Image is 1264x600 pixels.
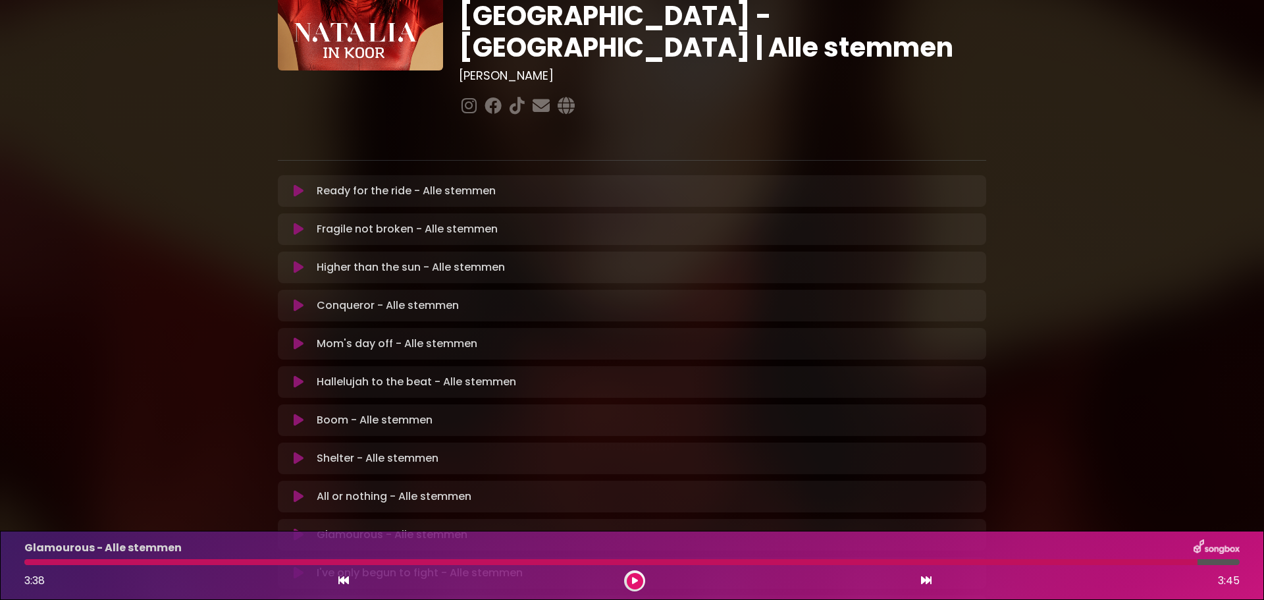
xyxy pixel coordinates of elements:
p: Boom - Alle stemmen [317,412,433,428]
p: Glamourous - Alle stemmen [24,540,182,556]
p: Higher than the sun - Alle stemmen [317,259,505,275]
p: Hallelujah to the beat - Alle stemmen [317,374,516,390]
h3: [PERSON_NAME] [459,68,986,83]
p: Ready for the ride - Alle stemmen [317,183,496,199]
p: Fragile not broken - Alle stemmen [317,221,498,237]
p: Shelter - Alle stemmen [317,450,438,466]
p: Glamourous - Alle stemmen [317,527,467,543]
img: songbox-logo-white.png [1194,539,1240,557]
p: All or nothing - Alle stemmen [317,489,471,505]
span: 3:38 [24,573,45,588]
span: 3:45 [1218,573,1240,589]
p: Conqueror - Alle stemmen [317,298,459,314]
p: Mom's day off - Alle stemmen [317,336,477,352]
